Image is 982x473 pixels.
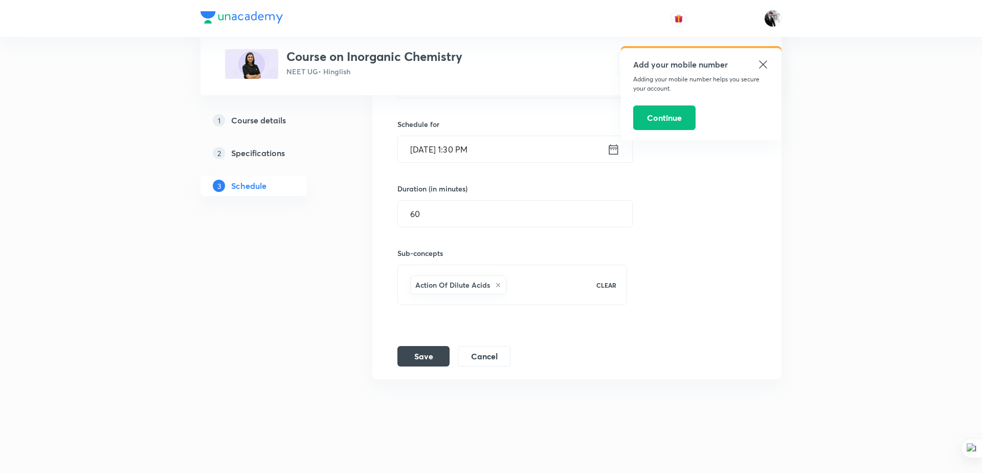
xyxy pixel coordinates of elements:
input: 60 [398,201,632,227]
img: F9523925-E8C5-4613-AB2B-1C13C3F803D4_plus.png [225,49,278,79]
p: 3 [213,180,225,192]
p: Adding your mobile number helps you secure your account. [633,75,769,93]
img: Company Logo [200,11,283,24]
img: Nagesh M [764,10,782,27]
h6: Action Of Dilute Acids [415,279,490,290]
p: CLEAR [596,281,616,290]
p: 1 [213,114,225,126]
button: Continue [633,105,696,130]
button: Cancel [458,346,510,367]
p: 2 [213,147,225,159]
h5: Course details [231,114,286,126]
h6: Sub-concepts [397,248,627,259]
h5: Specifications [231,147,285,159]
button: avatar [671,10,687,27]
a: 1Course details [200,110,340,131]
button: Preview [618,52,683,76]
h6: Duration (in minutes) [397,183,467,194]
p: NEET UG • Hinglish [286,66,462,77]
h6: Schedule for [397,119,627,130]
h5: Add your mobile number [633,58,769,71]
h5: Schedule [231,180,266,192]
a: Company Logo [200,11,283,26]
a: 2Specifications [200,143,340,163]
img: avatar [674,14,683,23]
button: Save [397,346,450,367]
h3: Course on Inorganic Chemistry [286,49,462,64]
